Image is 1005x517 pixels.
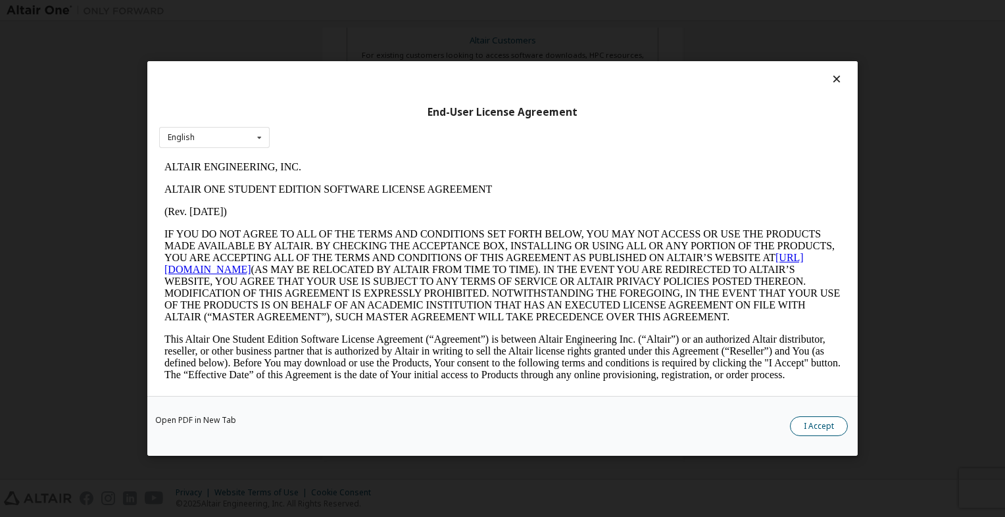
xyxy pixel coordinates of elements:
p: ALTAIR ONE STUDENT EDITION SOFTWARE LICENSE AGREEMENT [5,28,681,39]
button: I Accept [790,416,848,436]
div: English [168,134,195,141]
a: Open PDF in New Tab [155,416,236,424]
a: [URL][DOMAIN_NAME] [5,96,645,119]
p: (Rev. [DATE]) [5,50,681,62]
p: This Altair One Student Edition Software License Agreement (“Agreement”) is between Altair Engine... [5,178,681,225]
p: ALTAIR ENGINEERING, INC. [5,5,681,17]
p: IF YOU DO NOT AGREE TO ALL OF THE TERMS AND CONDITIONS SET FORTH BELOW, YOU MAY NOT ACCESS OR USE... [5,72,681,167]
div: End-User License Agreement [159,106,846,119]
